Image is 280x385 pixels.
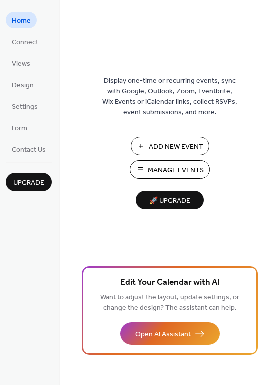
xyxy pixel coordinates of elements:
[135,329,191,340] span: Open AI Assistant
[6,55,36,71] a: Views
[102,76,237,118] span: Display one-time or recurring events, sync with Google, Outlook, Zoom, Eventbrite, Wix Events or ...
[148,165,204,176] span: Manage Events
[12,102,38,112] span: Settings
[131,137,209,155] button: Add New Event
[120,276,220,290] span: Edit Your Calendar with AI
[12,16,31,26] span: Home
[6,119,33,136] a: Form
[13,178,44,188] span: Upgrade
[6,173,52,191] button: Upgrade
[12,123,27,134] span: Form
[120,322,220,345] button: Open AI Assistant
[12,37,38,48] span: Connect
[100,291,239,315] span: Want to adjust the layout, update settings, or change the design? The assistant can help.
[12,80,34,91] span: Design
[12,59,30,69] span: Views
[12,145,46,155] span: Contact Us
[6,12,37,28] a: Home
[6,33,44,50] a: Connect
[6,98,44,114] a: Settings
[136,191,204,209] button: 🚀 Upgrade
[142,194,198,208] span: 🚀 Upgrade
[149,142,203,152] span: Add New Event
[130,160,210,179] button: Manage Events
[6,76,40,93] a: Design
[6,141,52,157] a: Contact Us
